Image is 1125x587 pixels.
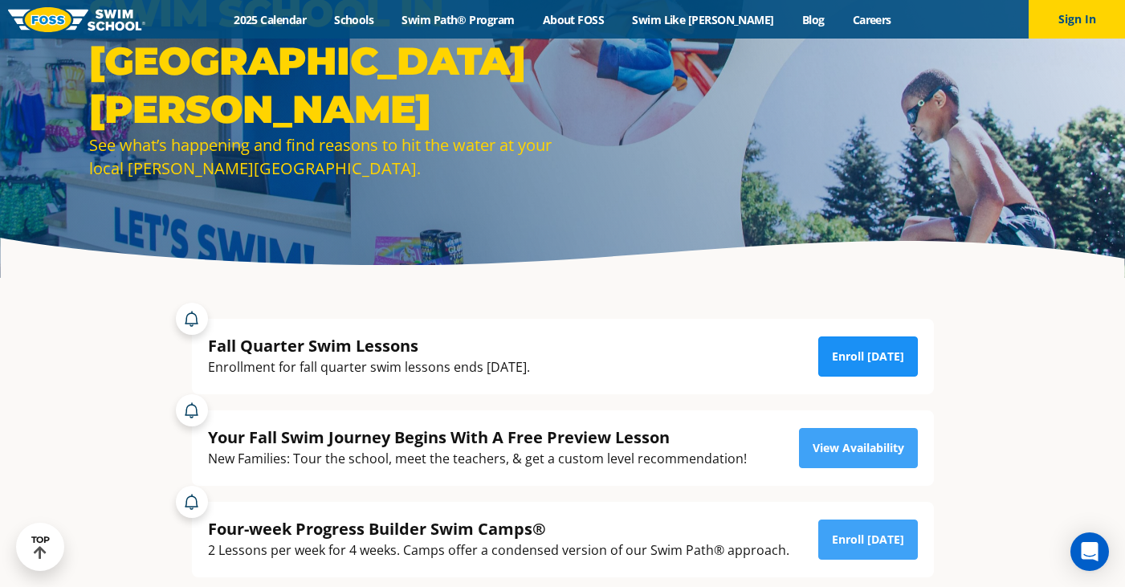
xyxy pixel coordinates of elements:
[818,336,918,377] a: Enroll [DATE]
[208,335,530,357] div: Fall Quarter Swim Lessons
[320,12,388,27] a: Schools
[208,518,789,540] div: Four-week Progress Builder Swim Camps®
[818,520,918,560] a: Enroll [DATE]
[208,426,747,448] div: Your Fall Swim Journey Begins With A Free Preview Lesson
[388,12,528,27] a: Swim Path® Program
[799,428,918,468] a: View Availability
[838,12,905,27] a: Careers
[208,448,747,470] div: New Families: Tour the school, meet the teachers, & get a custom level recommendation!
[618,12,789,27] a: Swim Like [PERSON_NAME]
[1070,532,1109,571] div: Open Intercom Messenger
[8,7,145,32] img: FOSS Swim School Logo
[528,12,618,27] a: About FOSS
[89,133,555,180] div: See what’s happening and find reasons to hit the water at your local [PERSON_NAME][GEOGRAPHIC_DATA].
[208,540,789,561] div: 2 Lessons per week for 4 weeks. Camps offer a condensed version of our Swim Path® approach.
[208,357,530,378] div: Enrollment for fall quarter swim lessons ends [DATE].
[220,12,320,27] a: 2025 Calendar
[788,12,838,27] a: Blog
[31,535,50,560] div: TOP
